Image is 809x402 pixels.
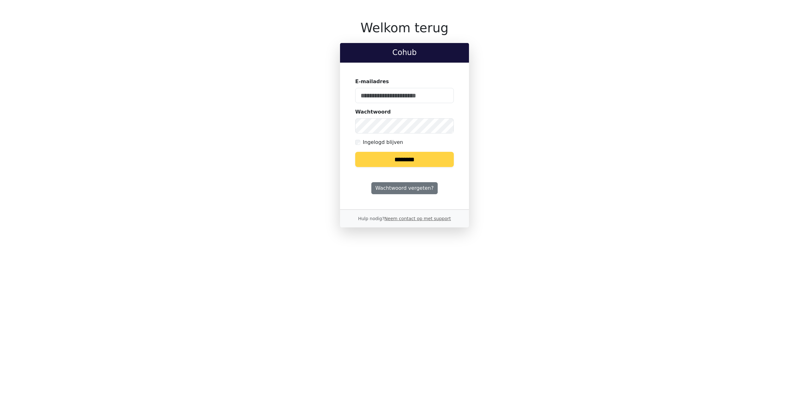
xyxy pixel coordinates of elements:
h1: Welkom terug [340,20,469,35]
label: Ingelogd blijven [363,139,403,146]
label: E-mailadres [355,78,389,85]
a: Wachtwoord vergeten? [371,182,438,194]
h2: Cohub [345,48,464,57]
label: Wachtwoord [355,108,391,116]
a: Neem contact op met support [384,216,451,221]
small: Hulp nodig? [358,216,451,221]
